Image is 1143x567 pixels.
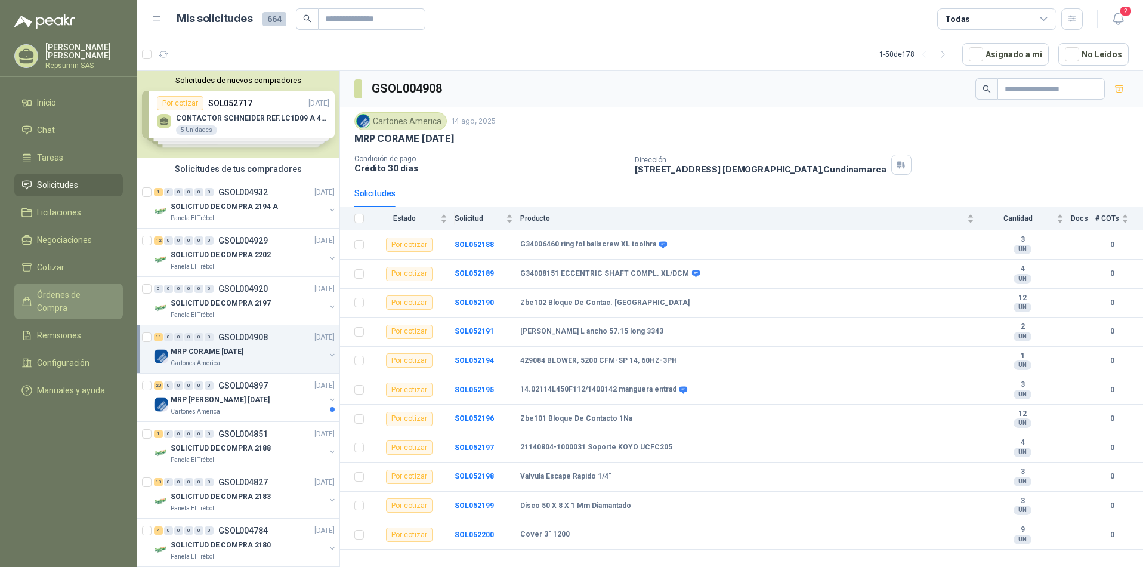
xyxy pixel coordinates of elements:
[1071,207,1095,230] th: Docs
[1095,207,1143,230] th: # COTs
[194,285,203,293] div: 0
[981,214,1054,223] span: Cantidad
[205,285,214,293] div: 0
[314,235,335,246] p: [DATE]
[981,235,1064,245] b: 3
[635,164,886,174] p: [STREET_ADDRESS] [DEMOGRAPHIC_DATA] , Cundinamarca
[14,91,123,114] a: Inicio
[303,14,311,23] span: search
[218,381,268,390] p: GSOL004897
[154,252,168,267] img: Company Logo
[37,288,112,315] span: Órdenes de Compra
[1119,5,1132,17] span: 2
[314,477,335,488] p: [DATE]
[1095,214,1119,223] span: # COTs
[1095,326,1129,337] b: 0
[262,12,286,26] span: 664
[455,414,494,423] a: SOL052196
[1014,418,1031,428] div: UN
[354,155,625,163] p: Condición de pago
[455,472,494,480] b: SOL052198
[137,71,339,158] div: Solicitudes de nuevos compradoresPor cotizarSOL052717[DATE] CONTACTOR SCHNEIDER REF.LC1D09 A 440V...
[981,322,1064,332] b: 2
[1014,535,1031,544] div: UN
[174,381,183,390] div: 0
[174,526,183,535] div: 0
[1095,413,1129,424] b: 0
[354,187,396,200] div: Solicitudes
[184,285,193,293] div: 0
[218,478,268,486] p: GSOL004827
[520,443,672,452] b: 21140804-1000031 Soporte KOYO UCFC205
[1058,43,1129,66] button: No Leídos
[455,501,494,510] a: SOL052199
[386,295,433,310] div: Por cotizar
[137,158,339,180] div: Solicitudes de tus compradores
[455,531,494,539] b: SOL052200
[154,478,163,486] div: 10
[455,269,494,278] a: SOL052189
[455,356,494,365] a: SOL052194
[205,236,214,245] div: 0
[1014,506,1031,515] div: UN
[1095,384,1129,396] b: 0
[218,236,268,245] p: GSOL004929
[455,214,503,223] span: Solicitud
[171,540,271,551] p: SOLICITUD DE COMPRA 2180
[194,381,203,390] div: 0
[1095,471,1129,482] b: 0
[386,412,433,426] div: Por cotizar
[520,207,981,230] th: Producto
[455,207,520,230] th: Solicitud
[154,285,163,293] div: 0
[171,491,271,503] p: SOLICITUD DE COMPRA 2183
[205,333,214,341] div: 0
[171,346,243,358] p: MRP CORAME [DATE]
[14,119,123,141] a: Chat
[455,443,494,452] b: SOL052197
[154,333,163,341] div: 11
[45,62,123,69] p: Repsumin SAS
[164,381,173,390] div: 0
[386,498,433,513] div: Por cotizar
[184,526,193,535] div: 0
[37,329,81,342] span: Remisiones
[981,380,1064,390] b: 3
[194,430,203,438] div: 0
[154,185,337,223] a: 1 0 0 0 0 0 GSOL004932[DATE] Company LogoSOLICITUD DE COMPRA 2194 APanela El Trébol
[154,430,163,438] div: 1
[14,14,75,29] img: Logo peakr
[14,256,123,279] a: Cotizar
[386,528,433,542] div: Por cotizar
[520,240,656,249] b: G34006460 ring fol ballscrew XL toolhra
[154,188,163,196] div: 1
[154,397,168,412] img: Company Logo
[171,407,220,417] p: Cartones America
[154,494,168,509] img: Company Logo
[520,269,689,279] b: G34008151 ECCENTRIC SHAFT COMPL. XL/DCM
[455,298,494,307] a: SOL052190
[1014,332,1031,341] div: UN
[386,353,433,368] div: Por cotizar
[194,478,203,486] div: 0
[171,262,214,272] p: Panela El Trébol
[455,241,494,249] a: SOL052188
[37,96,56,109] span: Inicio
[164,526,173,535] div: 0
[1095,529,1129,541] b: 0
[37,178,78,192] span: Solicitudes
[14,229,123,251] a: Negociaciones
[386,383,433,397] div: Por cotizar
[520,530,570,540] b: Cover 3" 1200
[37,233,92,246] span: Negociaciones
[174,236,183,245] div: 0
[981,525,1064,535] b: 9
[184,430,193,438] div: 0
[386,267,433,281] div: Por cotizar
[194,236,203,245] div: 0
[194,526,203,535] div: 0
[455,327,494,335] b: SOL052191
